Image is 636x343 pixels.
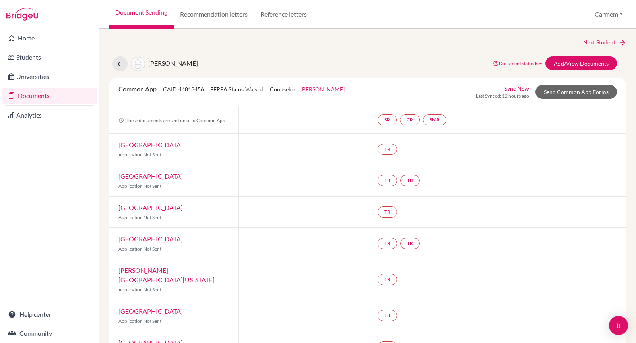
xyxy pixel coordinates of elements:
[2,306,97,322] a: Help center
[378,114,397,125] a: SR
[423,114,446,125] a: SMR
[148,59,198,67] span: [PERSON_NAME]
[118,214,161,220] span: Application Not Sent
[2,88,97,104] a: Documents
[118,118,225,123] span: These documents are sent once to Common App
[378,310,397,321] a: TR
[118,246,161,252] span: Application Not Sent
[6,8,38,21] img: Bridge-U
[609,316,628,335] div: Open Intercom Messenger
[118,307,183,315] a: [GEOGRAPHIC_DATA]
[535,85,617,99] a: Send Common App Forms
[118,141,183,148] a: [GEOGRAPHIC_DATA]
[118,287,161,293] span: Application Not Sent
[118,172,183,180] a: [GEOGRAPHIC_DATA]
[118,85,157,92] span: Common App
[378,206,397,218] a: TR
[118,183,161,189] span: Application Not Sent
[591,7,626,22] button: Carmem
[583,38,626,47] a: Next Student
[2,30,97,46] a: Home
[545,56,617,70] a: Add/View Documents
[400,175,420,186] a: TR
[118,318,161,324] span: Application Not Sent
[378,238,397,249] a: TR
[400,238,420,249] a: TR
[400,114,420,125] a: CR
[504,84,529,92] a: Sync Now
[118,266,215,283] a: [PERSON_NAME][GEOGRAPHIC_DATA][US_STATE]
[118,204,183,211] a: [GEOGRAPHIC_DATA]
[2,107,97,123] a: Analytics
[493,60,542,66] a: Document status key
[270,86,345,92] span: Counselor:
[378,144,397,155] a: TR
[301,86,345,92] a: [PERSON_NAME]
[2,49,97,65] a: Students
[245,86,264,92] span: Waived
[163,86,204,92] span: CAID: 44813456
[378,175,397,186] a: TR
[210,86,264,92] span: FERPA Status:
[2,326,97,341] a: Community
[378,274,397,285] a: TR
[118,152,161,158] span: Application Not Sent
[2,69,97,85] a: Universities
[118,235,183,243] a: [GEOGRAPHIC_DATA]
[476,92,529,100] span: Last Synced: 12 hours ago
